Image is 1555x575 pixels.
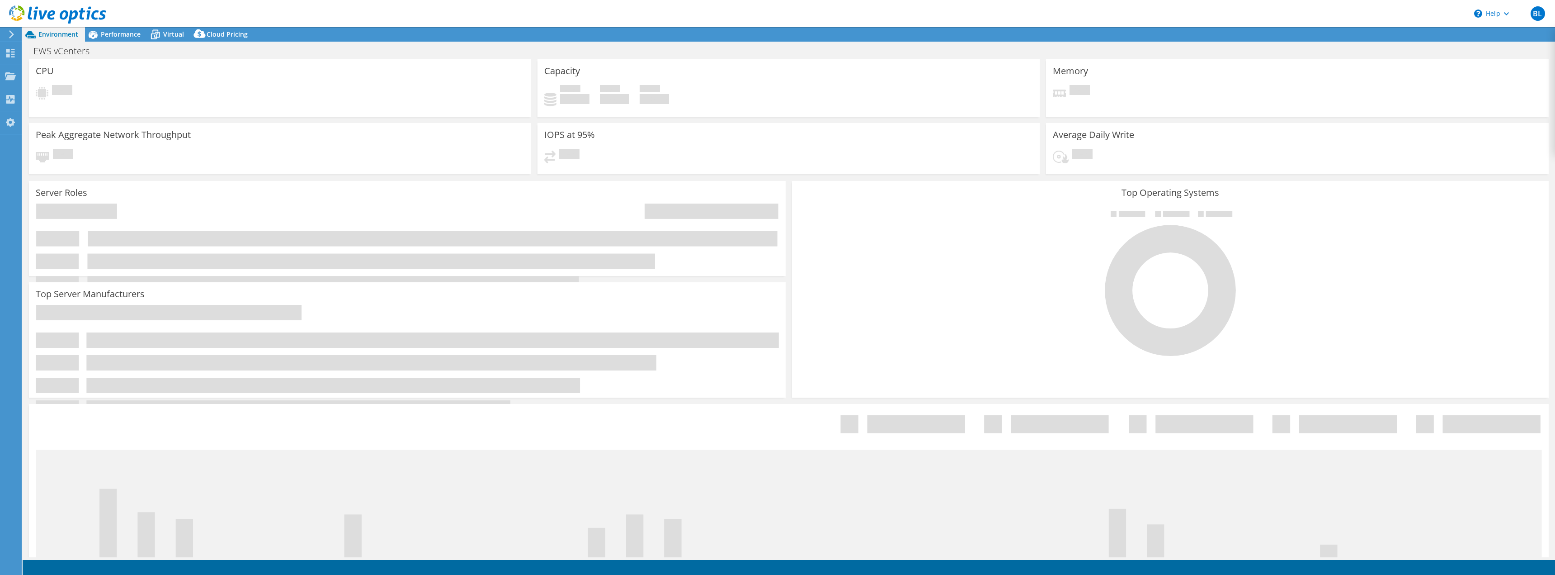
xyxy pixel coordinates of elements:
[53,149,73,161] span: Pending
[1070,85,1090,97] span: Pending
[52,85,72,97] span: Pending
[799,188,1542,198] h3: Top Operating Systems
[544,66,580,76] h3: Capacity
[38,30,78,38] span: Environment
[163,30,184,38] span: Virtual
[640,94,669,104] h4: 0 GiB
[1053,66,1088,76] h3: Memory
[600,85,620,94] span: Free
[207,30,248,38] span: Cloud Pricing
[559,149,580,161] span: Pending
[1053,130,1134,140] h3: Average Daily Write
[1531,6,1545,21] span: BL
[560,94,589,104] h4: 0 GiB
[36,130,191,140] h3: Peak Aggregate Network Throughput
[101,30,141,38] span: Performance
[1072,149,1093,161] span: Pending
[640,85,660,94] span: Total
[36,289,145,299] h3: Top Server Manufacturers
[36,188,87,198] h3: Server Roles
[560,85,580,94] span: Used
[544,130,595,140] h3: IOPS at 95%
[600,94,629,104] h4: 0 GiB
[1474,10,1482,18] svg: \n
[29,46,104,56] h1: EWS vCenters
[36,66,54,76] h3: CPU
